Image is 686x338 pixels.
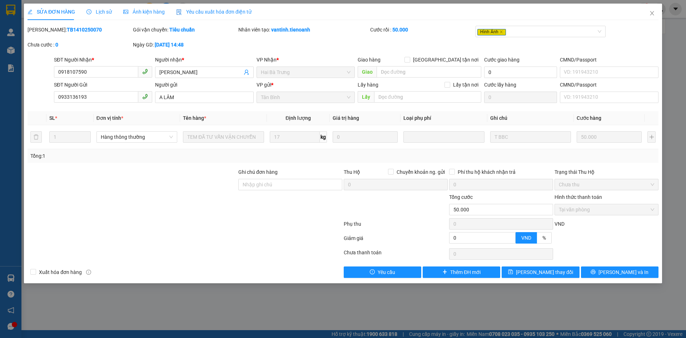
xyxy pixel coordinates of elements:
span: Xuất hóa đơn hàng [36,268,85,276]
span: SỬA ĐƠN HÀNG [28,9,75,15]
b: vantinh.tienoanh [271,27,310,33]
button: printer[PERSON_NAME] và In [581,266,658,278]
span: Cước hàng [577,115,601,121]
span: [GEOGRAPHIC_DATA] tận nơi [410,56,481,64]
label: Hình thức thanh toán [555,194,602,200]
div: CMND/Passport [560,56,658,64]
input: Cước lấy hàng [484,92,557,103]
span: Hai Bà Trưng [261,67,351,78]
input: Dọc đường [377,66,481,78]
span: Lấy hàng [358,82,378,88]
div: Chưa thanh toán [343,249,448,261]
span: Hàng thông thường [101,132,173,142]
div: Nhân viên tạo: [238,26,369,34]
input: Cước giao hàng [484,67,557,78]
span: % [542,235,546,241]
b: [DATE] 14:48 [155,42,184,48]
div: Chưa cước : [28,41,131,49]
span: Yêu cầu xuất hóa đơn điện tử [176,9,252,15]
span: Giá trị hàng [333,115,359,121]
div: Người nhận [155,56,253,64]
b: 0 [55,42,58,48]
div: Phụ thu [343,220,448,232]
span: exclamation-circle [370,269,375,275]
div: Trạng thái Thu Hộ [555,168,658,176]
div: VP gửi [257,81,355,89]
span: info-circle [86,270,91,275]
button: plus [647,131,655,143]
span: [PERSON_NAME] thay đổi [516,268,573,276]
div: Cước rồi : [370,26,474,34]
span: save [508,269,513,275]
input: 0 [577,131,642,143]
input: Dọc đường [374,91,481,103]
button: save[PERSON_NAME] thay đổi [502,266,579,278]
span: Chuyển khoản ng. gửi [394,168,448,176]
span: phone [142,94,148,99]
span: Định lượng [285,115,311,121]
span: user-add [244,69,249,75]
div: SĐT Người Nhận [54,56,152,64]
button: delete [30,131,42,143]
span: Chưa thu [559,179,654,190]
span: Đơn vị tính [96,115,123,121]
span: Lịch sử [86,9,112,15]
span: SL [49,115,55,121]
b: TB1410250070 [67,27,102,33]
span: Tên hàng [183,115,206,121]
span: kg [320,131,327,143]
span: picture [123,9,128,14]
input: Ghi Chú [490,131,571,143]
th: Loại phụ phí [401,111,487,125]
button: Close [642,4,662,24]
span: Thêm ĐH mới [450,268,481,276]
button: exclamation-circleYêu cầu [344,266,421,278]
input: Ghi chú đơn hàng [238,179,342,190]
div: Tổng: 1 [30,152,265,160]
b: 50.000 [392,27,408,33]
span: Giao hàng [358,57,381,63]
div: CMND/Passport [560,81,658,89]
span: phone [142,69,148,74]
span: close [499,30,503,34]
span: VND [555,221,565,227]
div: SĐT Người Gửi [54,81,152,89]
div: Gói vận chuyển: [133,26,237,34]
span: Tại văn phòng [559,204,654,215]
div: Ngày GD: [133,41,237,49]
div: Giảm giá [343,234,448,247]
span: clock-circle [86,9,91,14]
span: edit [28,9,33,14]
label: Cước giao hàng [484,57,520,63]
button: plusThêm ĐH mới [423,266,500,278]
span: VP Nhận [257,57,277,63]
span: close [649,10,655,16]
span: Phí thu hộ khách nhận trả [455,168,518,176]
span: VND [521,235,531,241]
label: Ghi chú đơn hàng [238,169,278,175]
div: [PERSON_NAME]: [28,26,131,34]
div: Người gửi [155,81,253,89]
span: Thu Hộ [344,169,360,175]
span: Giao [358,66,377,78]
b: Tiêu chuẩn [169,27,195,33]
span: plus [442,269,447,275]
span: Lấy tận nơi [450,81,481,89]
img: icon [176,9,182,15]
input: 0 [333,131,398,143]
span: Lấy [358,91,374,103]
span: Ảnh kiện hàng [123,9,165,15]
input: VD: Bàn, Ghế [183,131,264,143]
span: Yêu cầu [378,268,395,276]
span: Tổng cước [449,194,473,200]
span: Hình Ảnh [477,29,506,35]
span: printer [591,269,596,275]
span: [PERSON_NAME] và In [598,268,648,276]
th: Ghi chú [487,111,574,125]
label: Cước lấy hàng [484,82,516,88]
span: Tân Bình [261,92,351,103]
